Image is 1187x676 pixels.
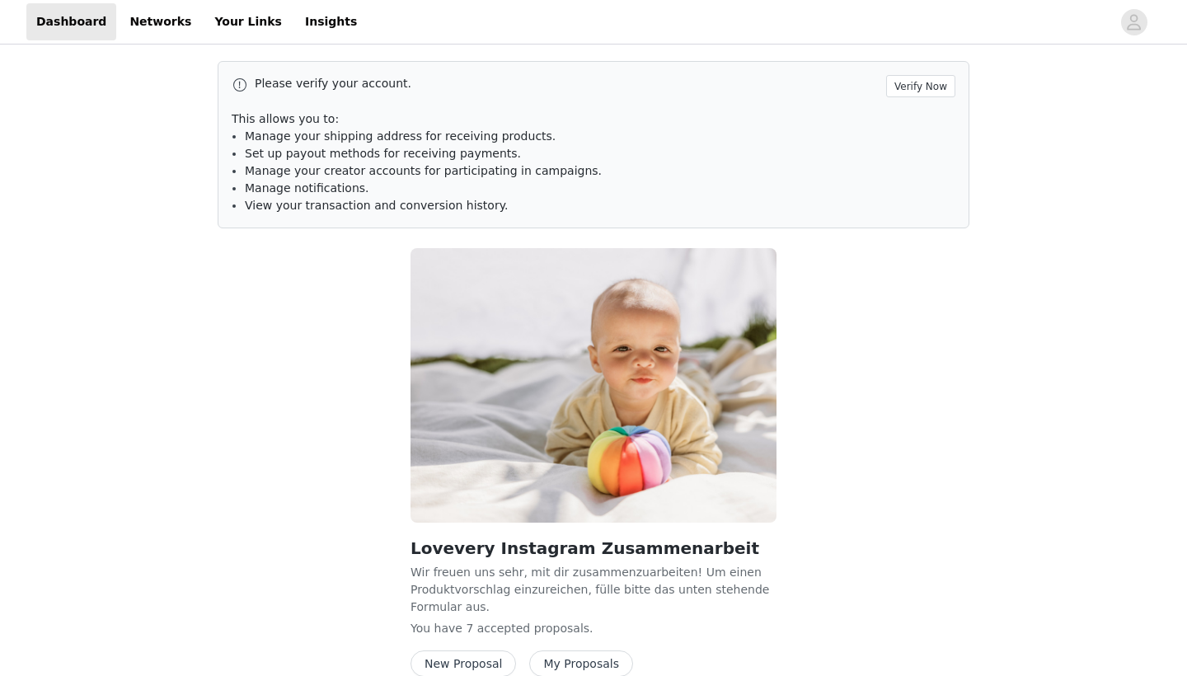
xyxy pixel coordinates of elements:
span: View your transaction and conversion history. [245,199,508,212]
span: Set up payout methods for receiving payments. [245,147,521,160]
p: You have 7 accepted proposal . [411,620,776,637]
div: avatar [1126,9,1142,35]
span: Manage notifications. [245,181,369,195]
button: Verify Now [886,75,955,97]
span: Manage your shipping address for receiving products. [245,129,556,143]
a: Your Links [204,3,292,40]
img: Lovevery Europe [411,248,776,523]
h2: Lovevery Instagram Zusammenarbeit [411,536,776,561]
p: Wir freuen uns sehr, mit dir zusammenzuarbeiten! Um einen Produktvorschlag einzureichen, fülle bi... [411,564,776,613]
p: This allows you to: [232,110,955,128]
a: Insights [295,3,367,40]
a: Networks [120,3,201,40]
span: s [584,622,589,635]
p: Please verify your account. [255,75,880,92]
a: Dashboard [26,3,116,40]
span: Manage your creator accounts for participating in campaigns. [245,164,602,177]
